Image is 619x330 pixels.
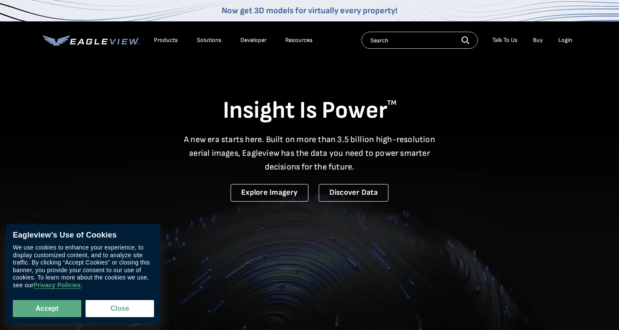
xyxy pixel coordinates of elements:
[13,244,154,289] div: We use cookies to enhance your experience, to display customized content, and to analyze site tra...
[43,96,577,126] h1: Insight Is Power
[361,32,478,49] input: Search
[492,36,518,44] div: Talk To Us
[558,36,572,44] div: Login
[222,6,397,16] a: Now get 3D models for virtually every property!
[13,300,81,317] button: Accept
[154,36,178,44] div: Products
[197,36,222,44] div: Solutions
[285,36,313,44] div: Resources
[387,99,397,107] sup: TM
[240,36,267,44] a: Developer
[179,133,441,174] p: A new era starts here. Built on more than 3.5 billion high-resolution aerial images, Eagleview ha...
[533,36,543,44] a: Buy
[319,184,388,202] a: Discover Data
[231,184,308,202] a: Explore Imagery
[86,300,154,317] button: Close
[13,231,154,240] div: Eagleview’s Use of Cookies
[33,282,80,289] a: Privacy Policies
